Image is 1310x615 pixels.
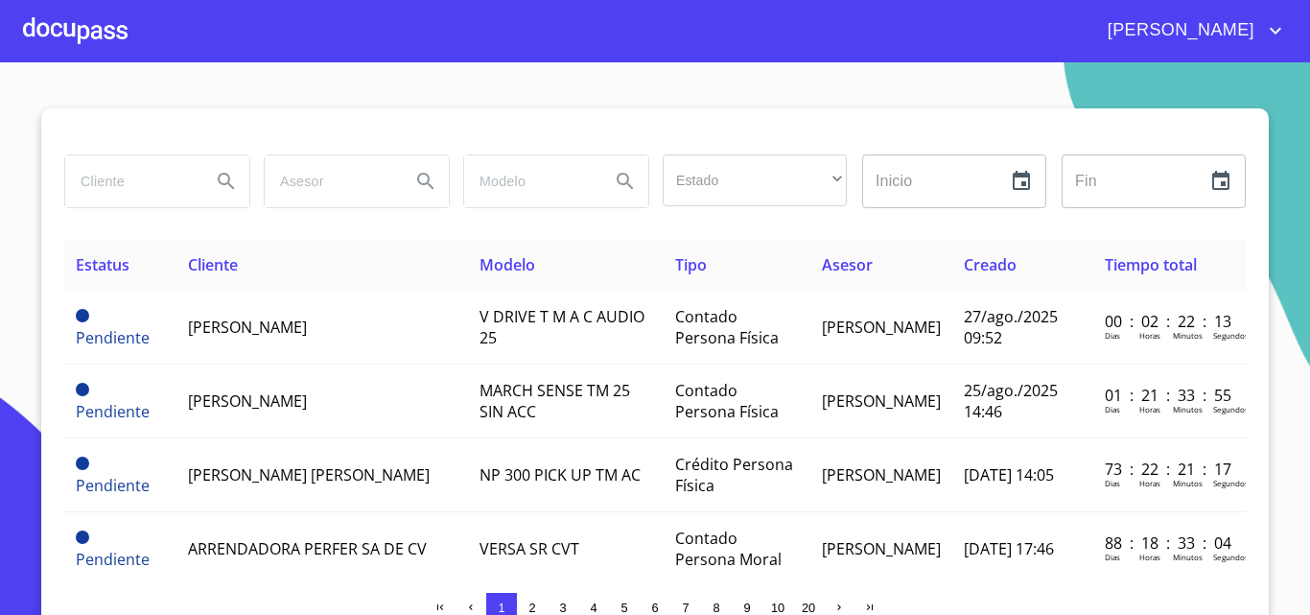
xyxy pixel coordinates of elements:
p: Horas [1139,404,1160,414]
span: 6 [651,601,658,615]
p: Dias [1105,330,1120,341]
span: 20 [802,601,815,615]
span: Estatus [76,254,129,275]
span: 1 [498,601,504,615]
p: Dias [1105,478,1120,488]
button: Search [203,158,249,204]
span: 5 [620,601,627,615]
span: Pendiente [76,383,89,396]
span: [PERSON_NAME] [1093,15,1264,46]
p: Minutos [1173,552,1203,562]
p: Dias [1105,404,1120,414]
span: Pendiente [76,475,150,496]
span: Pendiente [76,309,89,322]
button: Search [602,158,648,204]
span: Contado Persona Moral [675,528,782,570]
input: search [464,155,595,207]
span: 9 [743,601,750,615]
p: 00 : 02 : 22 : 13 [1105,311,1234,332]
p: Minutos [1173,404,1203,414]
button: account of current user [1093,15,1287,46]
span: [PERSON_NAME] [822,317,941,338]
button: Search [403,158,449,204]
span: Asesor [822,254,873,275]
span: Creado [964,254,1017,275]
span: Contado Persona Física [675,380,779,422]
p: 01 : 21 : 33 : 55 [1105,385,1234,406]
span: Crédito Persona Física [675,454,793,496]
span: [DATE] 14:05 [964,464,1054,485]
span: 27/ago./2025 09:52 [964,306,1058,348]
span: [DATE] 17:46 [964,538,1054,559]
span: 4 [590,601,597,615]
p: Minutos [1173,330,1203,341]
p: Horas [1139,330,1160,341]
span: [PERSON_NAME] [188,317,307,338]
p: Segundos [1213,552,1249,562]
p: Segundos [1213,330,1249,341]
span: [PERSON_NAME] [822,538,941,559]
span: ARRENDADORA PERFER SA DE CV [188,538,427,559]
p: Segundos [1213,478,1249,488]
span: Contado Persona Física [675,306,779,348]
span: VERSA SR CVT [480,538,579,559]
span: 25/ago./2025 14:46 [964,380,1058,422]
input: search [265,155,395,207]
p: Dias [1105,552,1120,562]
span: Tiempo total [1105,254,1197,275]
p: 88 : 18 : 33 : 04 [1105,532,1234,554]
p: Horas [1139,478,1160,488]
span: Modelo [480,254,535,275]
p: Minutos [1173,478,1203,488]
span: MARCH SENSE TM 25 SIN ACC [480,380,630,422]
span: [PERSON_NAME] [822,464,941,485]
span: NP 300 PICK UP TM AC [480,464,641,485]
span: [PERSON_NAME] [PERSON_NAME] [188,464,430,485]
span: [PERSON_NAME] [188,390,307,412]
div: ​ [663,154,847,206]
span: V DRIVE T M A C AUDIO 25 [480,306,644,348]
span: Tipo [675,254,707,275]
p: Horas [1139,552,1160,562]
input: search [65,155,196,207]
span: 2 [528,601,535,615]
span: Pendiente [76,549,150,570]
p: Segundos [1213,404,1249,414]
span: Cliente [188,254,238,275]
p: 73 : 22 : 21 : 17 [1105,459,1234,480]
span: Pendiente [76,401,150,422]
span: 10 [771,601,784,615]
span: [PERSON_NAME] [822,390,941,412]
span: Pendiente [76,457,89,470]
span: 8 [713,601,719,615]
span: 3 [559,601,566,615]
span: Pendiente [76,327,150,348]
span: 7 [682,601,689,615]
span: Pendiente [76,531,89,544]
